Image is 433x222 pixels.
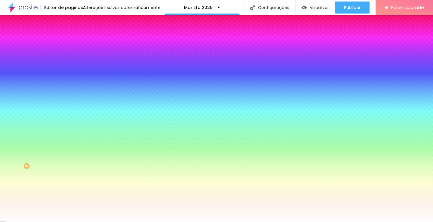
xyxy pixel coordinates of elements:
img: view-1.svg [302,5,307,10]
span: Fazer Upgrade [391,5,424,10]
button: Publicar [335,2,370,14]
div: Editor de páginas [41,5,83,10]
button: Visualizar [296,2,335,14]
span: Visualizar [310,5,329,10]
img: Icone [250,5,255,10]
div: Alterações salvas automaticamente [83,5,161,10]
p: Marista 2025 [184,5,213,10]
span: Publicar [344,5,361,10]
